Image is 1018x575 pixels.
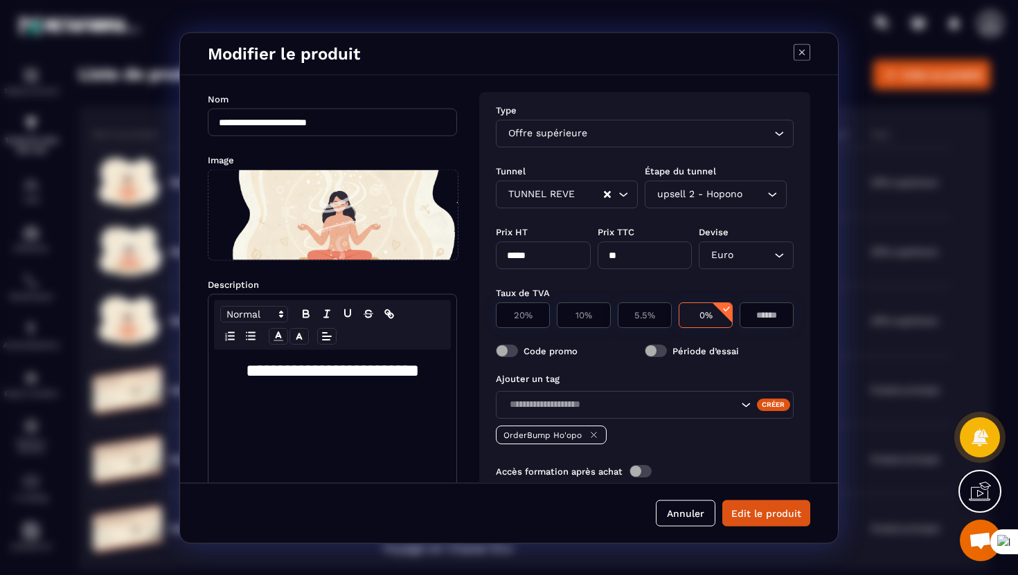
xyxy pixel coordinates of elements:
[208,93,229,104] label: Nom
[524,345,578,356] label: Code promo
[505,186,578,201] span: TUNNEL REVE
[496,373,560,383] label: Ajouter un tag
[645,180,787,208] div: Search for option
[503,309,542,320] p: 20%
[496,180,638,208] div: Search for option
[496,165,526,176] label: Tunnel
[604,189,611,199] button: Clear Selected
[598,226,634,237] label: Prix TTC
[960,520,1001,561] div: Mở cuộc trò chuyện
[505,396,738,412] input: Search for option
[564,309,603,320] p: 10%
[503,430,582,439] p: OrderBump Ho'opo
[208,279,259,289] label: Description
[496,466,623,476] label: Accès formation après achat
[656,500,715,526] button: Annuler
[208,44,360,63] h4: Modifier le produit
[686,309,725,320] p: 0%
[757,398,791,410] div: Créer
[745,186,764,201] input: Search for option
[496,119,794,147] div: Search for option
[496,226,528,237] label: Prix HT
[708,247,736,262] span: Euro
[505,125,590,140] span: Offre supérieure
[496,390,794,418] div: Search for option
[654,186,745,201] span: upsell 2 - Hopono
[645,165,716,176] label: Étape du tunnel
[699,226,729,237] label: Devise
[736,247,771,262] input: Search for option
[496,104,517,115] label: Type
[578,186,602,201] input: Search for option
[722,500,810,526] button: Edit le produit
[208,154,234,165] label: Image
[496,287,550,298] label: Taux de TVA
[672,345,739,356] label: Période d’essai
[699,241,794,268] div: Search for option
[625,309,664,320] p: 5.5%
[590,125,771,140] input: Search for option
